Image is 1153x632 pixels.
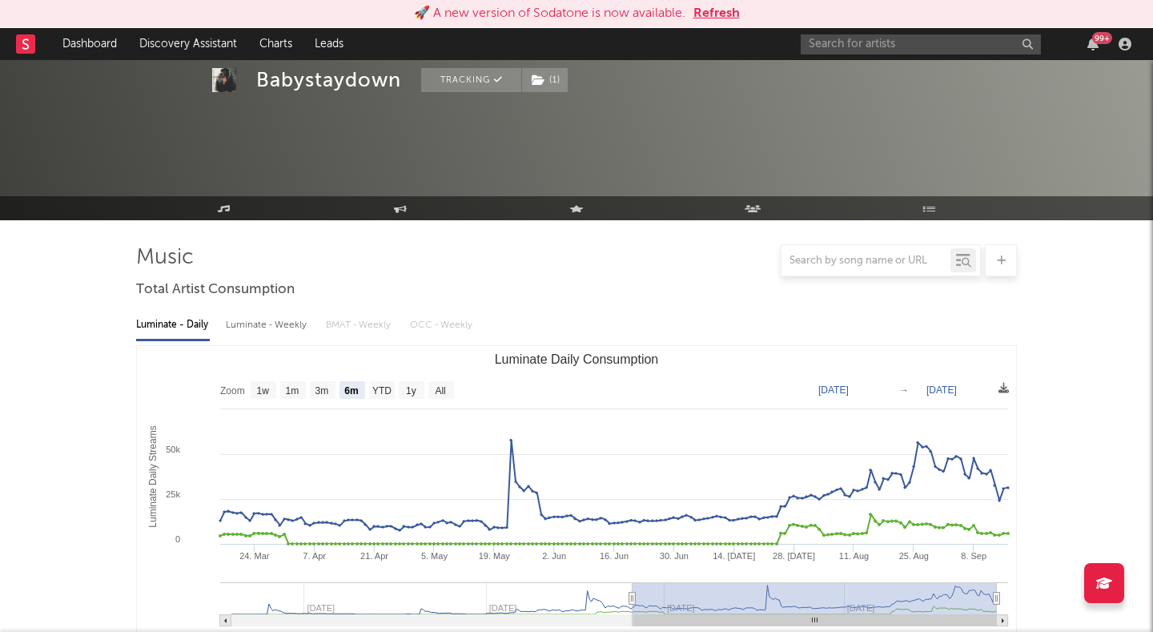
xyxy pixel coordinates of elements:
[303,551,326,561] text: 7. Apr
[926,384,957,396] text: [DATE]
[522,68,568,92] button: (1)
[713,551,755,561] text: 14. [DATE]
[257,385,270,397] text: 1w
[147,425,159,527] text: Luminate Daily Streams
[360,551,388,561] text: 21. Apr
[1092,32,1112,44] div: 99 +
[136,280,295,300] span: Total Artist Consumption
[801,34,1041,54] input: Search for artists
[773,551,815,561] text: 28. [DATE]
[414,4,685,23] div: 🚀 A new version of Sodatone is now available.
[220,385,245,397] text: Zoom
[166,489,180,499] text: 25k
[136,312,210,339] div: Luminate - Daily
[479,551,511,561] text: 19. May
[660,551,689,561] text: 30. Jun
[781,255,950,268] input: Search by song name or URL
[128,28,248,60] a: Discovery Assistant
[248,28,303,60] a: Charts
[600,551,629,561] text: 16. Jun
[344,385,358,397] text: 6m
[239,551,270,561] text: 24. Mar
[495,352,659,366] text: Luminate Daily Consumption
[899,384,909,396] text: →
[166,445,180,454] text: 50k
[175,534,180,544] text: 0
[839,551,869,561] text: 11. Aug
[421,68,521,92] button: Tracking
[315,385,329,397] text: 3m
[406,385,416,397] text: 1y
[303,28,355,60] a: Leads
[961,551,986,561] text: 8. Sep
[435,385,445,397] text: All
[256,68,401,92] div: Babystaydown
[286,385,299,397] text: 1m
[818,384,849,396] text: [DATE]
[542,551,566,561] text: 2. Jun
[1087,38,1099,50] button: 99+
[226,312,310,339] div: Luminate - Weekly
[372,385,392,397] text: YTD
[421,551,448,561] text: 5. May
[51,28,128,60] a: Dashboard
[899,551,929,561] text: 25. Aug
[521,68,568,92] span: ( 1 )
[693,4,740,23] button: Refresh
